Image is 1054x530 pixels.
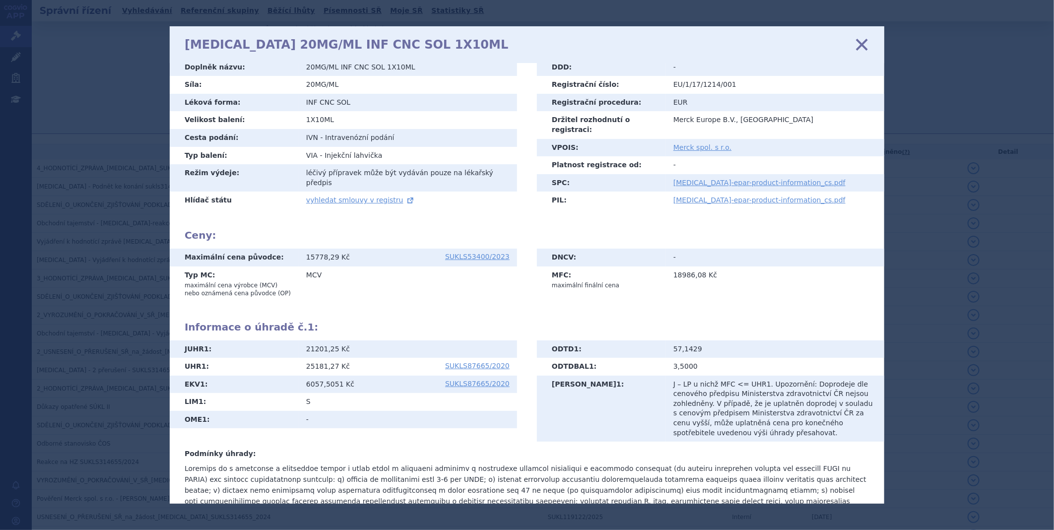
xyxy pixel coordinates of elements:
span: – [678,380,681,388]
th: [PERSON_NAME] : [537,376,666,442]
th: Hlídač státu [170,192,299,209]
h3: Podmínky úhrady: [185,449,869,459]
td: léčivý přípravek může být vydáván pouze na lékařský předpis [299,164,517,192]
span: IVN [306,133,318,141]
th: Registrační procedura: [537,94,666,112]
span: VIA [306,151,318,159]
th: LIM : [170,393,299,411]
p: maximální cena výrobce (MCV) nebo oznámená cena původce (OP) [185,281,291,297]
span: 1 [198,397,203,405]
th: Síla: [170,76,299,94]
a: [MEDICAL_DATA]-epar-product-information_cs.pdf [673,196,846,204]
td: S [299,393,517,411]
a: zavřít [855,37,869,52]
span: 1 [574,345,579,353]
td: INF CNC SOL [299,94,517,112]
a: SUKLS87665/2020 [445,362,510,369]
td: 20MG/ML INF CNC SOL 1X10ML [299,59,517,76]
td: 3,5000 [666,358,884,376]
th: Cesta podání: [170,129,299,147]
span: Injekční lahvička [325,151,382,159]
td: Merck Europe B.V., [GEOGRAPHIC_DATA] [666,111,884,138]
th: OME : [170,411,299,429]
th: Velikost balení: [170,111,299,129]
span: 1 [201,362,206,370]
p: maximální finální cena [552,281,659,289]
th: JUHR : [170,340,299,358]
h2: Ceny: [185,229,869,241]
a: vyhledat smlouvy v registru [306,196,415,204]
span: 1 [200,380,205,388]
span: Intravenózní podání [325,133,394,141]
h1: [MEDICAL_DATA] 20MG/ML INF CNC SOL 1X10ML [185,38,508,52]
span: 1 [202,415,207,423]
td: - [666,59,884,76]
th: Platnost registrace od: [537,156,666,174]
th: DNCV: [537,249,666,266]
th: EKV : [170,376,299,394]
a: Merck spol. s r.o. [673,143,731,151]
a: SUKLS53400/2023 [445,253,510,260]
th: MFC: [537,266,666,293]
span: vyhledat smlouvy v registru [306,196,403,204]
th: UHR : [170,358,299,376]
span: LP u nichž MFC <= UHR1. Upozornění: Doprodeje dle cenového předpisu Ministerstva zdravotnictví ČR... [673,380,873,437]
td: 57,1429 [666,340,884,358]
span: 15778,29 Kč [306,253,350,261]
td: EUR [666,94,884,112]
th: SPC: [537,174,666,192]
td: - [299,411,517,429]
a: [MEDICAL_DATA]-epar-product-information_cs.pdf [673,179,846,187]
th: PIL: [537,192,666,209]
th: Registrační číslo: [537,76,666,94]
th: Doplněk názvu: [170,59,299,76]
span: 25181,27 Kč [306,362,350,370]
span: J [673,380,675,388]
th: ODTD : [537,340,666,358]
span: 1 [204,345,209,353]
span: 1 [616,380,621,388]
td: - [666,156,884,174]
td: 20MG/ML [299,76,517,94]
th: DDD: [537,59,666,76]
td: 18986,08 Kč [666,266,884,293]
td: 1X10ML [299,111,517,129]
span: 6057,5051 Kč [306,380,354,388]
th: Typ MC: [170,266,299,301]
th: Typ balení: [170,147,299,165]
th: VPOIS: [537,139,666,157]
span: - [321,133,323,141]
h2: Informace o úhradě č. : [185,321,869,333]
span: - [320,151,323,159]
td: MCV [299,266,517,301]
th: Režim výdeje: [170,164,299,192]
td: - [666,249,884,266]
th: ODTDBAL : [537,358,666,376]
th: Držitel rozhodnutí o registraci: [537,111,666,138]
span: 1 [308,321,315,333]
span: 1 [589,362,594,370]
td: 21201,25 Kč [299,340,517,358]
th: Maximální cena původce: [170,249,299,266]
a: SUKLS87665/2020 [445,380,510,387]
td: EU/1/17/1214/001 [666,76,884,94]
th: Léková forma: [170,94,299,112]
